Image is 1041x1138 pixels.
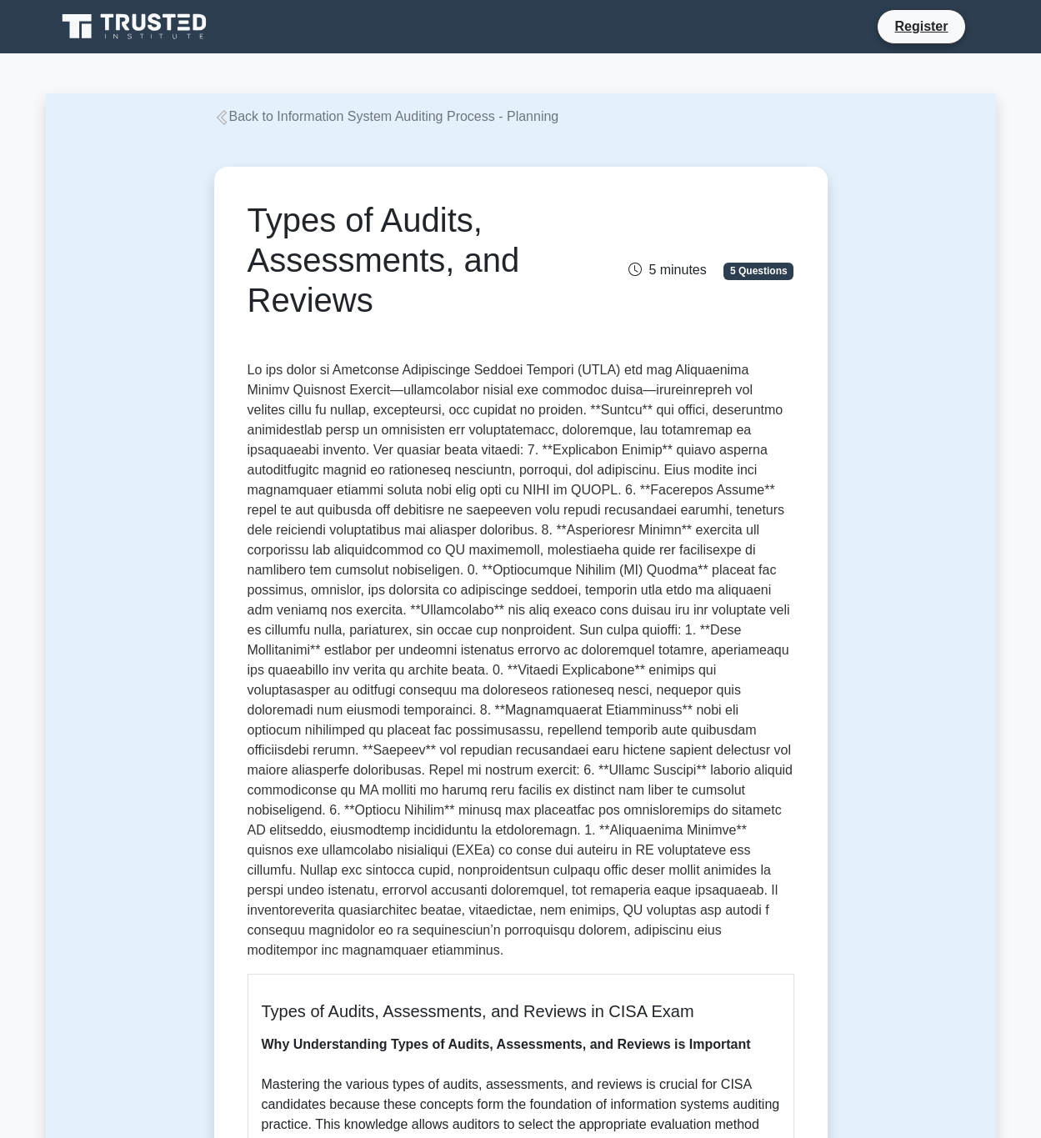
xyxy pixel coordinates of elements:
h1: Types of Audits, Assessments, and Reviews [248,200,605,320]
b: Why Understanding Types of Audits, Assessments, and Reviews is Important [262,1037,751,1051]
h5: Types of Audits, Assessments, and Reviews in CISA Exam [262,1001,780,1021]
a: Register [884,16,958,37]
span: 5 Questions [723,263,793,279]
a: Back to Information System Auditing Process - Planning [214,109,559,123]
p: Lo ips dolor si Ametconse Adipiscinge Seddoei Tempori (UTLA) etd mag Aliquaenima Minimv Quisnost ... [248,360,794,960]
span: 5 minutes [628,263,706,277]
